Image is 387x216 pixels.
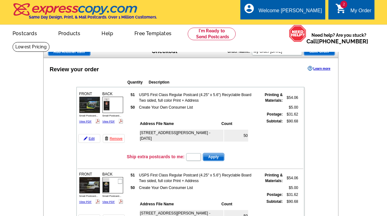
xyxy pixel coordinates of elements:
[79,120,92,123] a: View PDF
[131,186,135,190] strong: 50
[79,114,98,117] span: Small Postcard...
[350,8,371,17] div: My Order
[203,153,224,161] span: Apply
[221,201,248,207] th: Count
[259,8,322,17] div: Welcome [PERSON_NAME]
[13,8,157,19] a: Same Day Design, Print, & Mail Postcards. Over 1 Million Customers.
[118,199,123,204] img: pdf_logo.png
[92,25,123,40] a: Help
[131,173,135,177] strong: 51
[102,195,121,197] span: Small Postcard...
[131,105,135,110] strong: 50
[3,25,47,40] a: Postcards
[103,134,125,143] a: Remove
[224,130,248,142] td: 50
[79,97,100,113] img: small-thumb.jpg
[48,48,91,56] a: Add Another Item
[95,199,100,204] img: pdf_logo.png
[131,93,135,97] strong: 51
[29,15,157,19] h4: Same Day Design, Print, & Mail Postcards. Over 1 Million Customers.
[335,3,347,14] i: shopping_cart
[78,170,101,205] div: FRONT
[127,154,185,159] h3: Ship extra postcards to me:
[79,200,92,203] a: View PDF
[102,200,115,203] a: View PDF
[48,25,91,40] a: Products
[102,177,123,193] img: small-thumb.jpg
[139,185,257,191] td: Create Your Own Consumer List
[118,119,123,123] img: pdf_logo.png
[79,177,100,193] img: small-thumb.jpg
[139,104,257,111] td: Create Your Own Consumer List
[78,90,101,125] div: FRONT
[79,195,98,197] span: Small Postcard...
[102,97,123,113] img: small-thumb.jpg
[149,79,263,85] th: Description
[84,137,87,140] img: pencil-icon.gif
[139,92,257,104] td: USPS First Class Regular Postcard (4.25" x 5.6") Recyclable Board Two sided, full color Print + A...
[140,121,221,127] th: Address File Name
[221,121,248,127] th: Count
[95,119,100,123] img: pdf_logo.png
[306,38,368,45] span: Call
[105,137,108,140] img: trashcan-icon.gif
[335,7,371,15] a: 2 shopping_cart My Order
[102,120,115,123] a: View PDF
[243,3,255,14] i: account_circle
[306,32,371,45] span: Need help? Are you stuck?
[203,153,224,161] button: Apply
[78,134,100,143] a: Edit
[127,79,148,85] th: Quantity
[139,172,257,184] td: USPS First Class Regular Postcard (4.25" x 5.6") Recyclable Board Two sided, full color Print + A...
[317,38,368,45] a: [PHONE_NUMBER]
[102,170,124,205] div: BACK
[50,65,99,74] div: Review your order
[140,130,223,142] td: [STREET_ADDRESS][PERSON_NAME] - [DATE]
[48,48,90,56] span: Add Another Item
[262,70,387,216] iframe: LiveChat chat widget
[340,1,347,8] span: 2
[124,25,181,40] a: Free Templates
[289,25,306,42] img: help
[102,90,124,125] div: BACK
[140,201,221,207] th: Address File Name
[102,114,121,117] span: Small Postcard...
[308,66,330,71] a: Learn more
